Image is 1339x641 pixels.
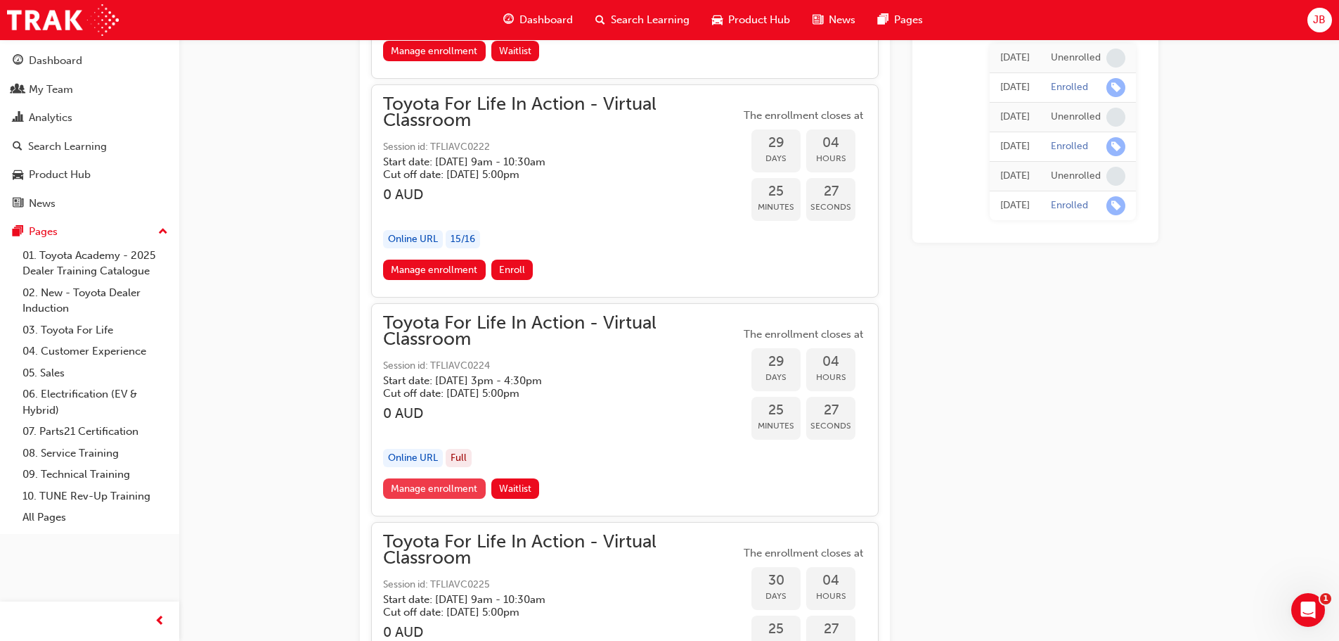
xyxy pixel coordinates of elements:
[17,362,174,384] a: 05. Sales
[1106,49,1125,68] span: learningRecordVerb_NONE-icon
[806,354,855,370] span: 04
[751,151,801,167] span: Days
[813,11,823,29] span: news-icon
[383,96,740,128] span: Toyota For Life In Action - Virtual Classroom
[806,573,855,589] span: 04
[1051,199,1088,212] div: Enrolled
[13,141,22,153] span: search-icon
[155,613,165,630] span: prev-icon
[29,167,91,183] div: Product Hub
[806,135,855,151] span: 04
[383,96,867,286] button: Toyota For Life In Action - Virtual ClassroomSession id: TFLIAVC0222Start date: [DATE] 9am - 10:3...
[383,593,718,606] h5: Start date: [DATE] 9am - 10:30am
[29,224,58,240] div: Pages
[740,326,867,343] span: The enrollment closes at
[1051,140,1088,153] div: Enrolled
[383,260,486,280] a: Manage enrollment
[751,573,801,589] span: 30
[28,139,107,155] div: Search Learning
[446,449,472,468] div: Full
[383,405,740,421] h3: 0 AUD
[1051,110,1101,124] div: Unenrolled
[701,6,801,34] a: car-iconProduct Hub
[383,230,443,249] div: Online URL
[17,421,174,443] a: 07. Parts21 Certification
[806,418,855,434] span: Seconds
[829,12,855,28] span: News
[383,315,867,504] button: Toyota For Life In Action - Virtual ClassroomSession id: TFLIAVC0224Start date: [DATE] 3pm - 4:30...
[751,402,801,419] span: 25
[17,443,174,464] a: 08. Service Training
[1000,109,1030,125] div: Thu Apr 03 2025 09:15:05 GMT+1100 (Australian Eastern Daylight Time)
[1051,81,1088,94] div: Enrolled
[383,41,486,61] a: Manage enrollment
[1000,198,1030,214] div: Thu Apr 03 2025 08:58:37 GMT+1100 (Australian Eastern Daylight Time)
[383,606,718,618] h5: Cut off date: [DATE] 5:00pm
[383,358,740,374] span: Session id: TFLIAVC0224
[6,45,174,219] button: DashboardMy TeamAnalyticsSearch LearningProduct HubNews
[383,387,718,400] h5: Cut off date: [DATE] 5:00pm
[867,6,934,34] a: pages-iconPages
[6,162,174,188] a: Product Hub
[1106,108,1125,127] span: learningRecordVerb_NONE-icon
[751,354,801,370] span: 29
[29,110,72,126] div: Analytics
[751,135,801,151] span: 29
[491,41,540,61] button: Waitlist
[17,507,174,528] a: All Pages
[740,545,867,561] span: The enrollment closes at
[492,6,584,34] a: guage-iconDashboard
[7,4,119,36] a: Trak
[6,191,174,217] a: News
[383,577,740,593] span: Session id: TFLIAVC0225
[491,478,540,499] button: Waitlist
[6,219,174,245] button: Pages
[1320,593,1331,604] span: 1
[158,223,168,241] span: up-icon
[806,199,855,215] span: Seconds
[499,45,531,57] span: Waitlist
[751,199,801,215] span: Minutes
[806,369,855,386] span: Hours
[1106,196,1125,215] span: learningRecordVerb_ENROLL-icon
[1291,593,1325,627] iframe: Intercom live chat
[1051,51,1101,65] div: Unenrolled
[1000,139,1030,155] div: Thu Apr 03 2025 09:14:18 GMT+1100 (Australian Eastern Daylight Time)
[491,260,533,280] button: Enroll
[383,449,443,468] div: Online URL
[13,55,23,68] span: guage-icon
[728,12,790,28] span: Product Hub
[1106,137,1125,156] span: learningRecordVerb_ENROLL-icon
[383,139,740,156] span: Session id: TFLIAVC0222
[13,84,23,96] span: people-icon
[1106,78,1125,97] span: learningRecordVerb_ENROLL-icon
[383,186,740,203] h3: 0 AUD
[499,483,531,495] span: Waitlist
[6,134,174,160] a: Search Learning
[6,77,174,103] a: My Team
[29,82,73,98] div: My Team
[1307,8,1332,32] button: JB
[383,315,740,347] span: Toyota For Life In Action - Virtual Classroom
[17,282,174,319] a: 02. New - Toyota Dealer Induction
[806,402,855,419] span: 27
[29,53,82,69] div: Dashboard
[1000,50,1030,66] div: Thu Jun 05 2025 13:51:07 GMT+1000 (Australian Eastern Standard Time)
[13,198,23,210] span: news-icon
[878,11,888,29] span: pages-icon
[17,464,174,485] a: 09. Technical Training
[1051,170,1101,183] div: Unenrolled
[740,108,867,124] span: The enrollment closes at
[595,11,605,29] span: search-icon
[503,11,514,29] span: guage-icon
[894,12,923,28] span: Pages
[801,6,867,34] a: news-iconNews
[6,48,174,74] a: Dashboard
[13,169,23,182] span: car-icon
[1000,168,1030,184] div: Thu Apr 03 2025 09:02:26 GMT+1100 (Australian Eastern Daylight Time)
[751,369,801,386] span: Days
[383,168,718,181] h5: Cut off date: [DATE] 5:00pm
[1000,80,1030,96] div: Thu Jun 05 2025 13:49:16 GMT+1000 (Australian Eastern Standard Time)
[383,374,718,387] h5: Start date: [DATE] 3pm - 4:30pm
